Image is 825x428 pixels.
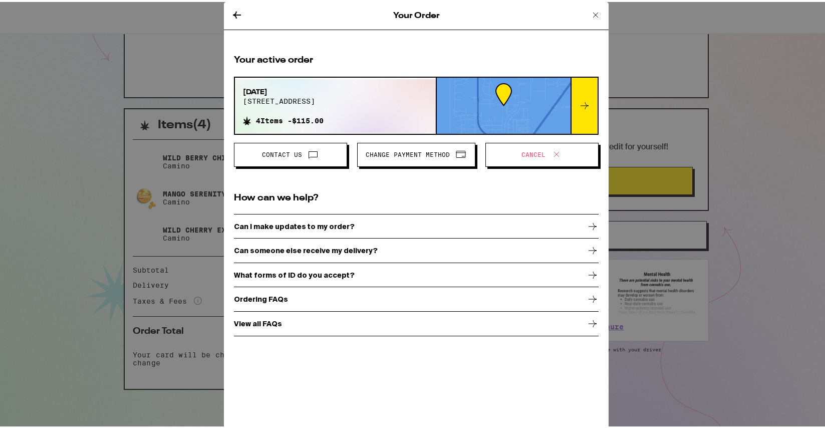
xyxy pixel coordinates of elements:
[234,286,599,310] a: Ordering FAQs
[262,150,302,156] span: Contact Us
[234,318,282,326] p: View all FAQs
[521,150,545,156] span: Cancel
[234,212,599,237] a: Can I make updates to my order?
[366,150,450,156] span: Change Payment Method
[243,95,324,103] span: [STREET_ADDRESS]
[234,190,599,202] h2: How can we help?
[256,115,324,123] span: 4 Items - $115.00
[234,293,288,301] p: Ordering FAQs
[234,141,347,165] button: Contact Us
[234,310,599,334] a: View all FAQs
[357,141,475,165] button: Change Payment Method
[234,237,599,262] a: Can someone else receive my delivery?
[234,269,355,277] p: What forms of ID do you accept?
[234,221,355,229] p: Can I make updates to my order?
[234,245,378,253] p: Can someone else receive my delivery?
[6,7,72,15] span: Hi. Need any help?
[243,85,324,95] span: [DATE]
[485,141,599,165] button: Cancel
[234,52,599,65] h2: Your active order
[234,261,599,286] a: What forms of ID do you accept?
